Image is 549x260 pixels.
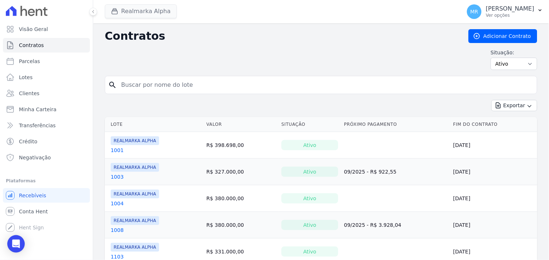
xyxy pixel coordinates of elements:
[3,70,90,85] a: Lotes
[491,49,537,56] label: Situação:
[344,169,396,175] a: 09/2025 - R$ 922,55
[281,193,338,203] div: Ativo
[3,54,90,69] a: Parcelas
[3,150,90,165] a: Negativação
[344,222,402,228] a: 09/2025 - R$ 3.928,04
[3,188,90,203] a: Recebíveis
[3,134,90,149] a: Crédito
[111,216,159,225] span: REALMARKA ALPHA
[450,117,537,132] th: Fim do Contrato
[281,167,338,177] div: Ativo
[204,132,279,159] td: R$ 398.698,00
[461,1,549,22] button: MR [PERSON_NAME] Ver opções
[19,154,51,161] span: Negativação
[19,74,33,81] span: Lotes
[281,220,338,230] div: Ativo
[19,122,56,129] span: Transferências
[204,185,279,212] td: R$ 380.000,00
[19,106,56,113] span: Minha Carteira
[3,102,90,117] a: Minha Carteira
[19,42,44,49] span: Contratos
[3,86,90,101] a: Clientes
[450,159,537,185] td: [DATE]
[3,38,90,53] a: Contratos
[19,138,37,145] span: Crédito
[341,117,450,132] th: Próximo Pagamento
[19,90,39,97] span: Clientes
[281,247,338,257] div: Ativo
[3,204,90,219] a: Conta Hent
[111,163,159,172] span: REALMARKA ALPHA
[111,243,159,252] span: REALMARKA ALPHA
[450,212,537,238] td: [DATE]
[105,117,204,132] th: Lote
[3,118,90,133] a: Transferências
[204,159,279,185] td: R$ 327.000,00
[279,117,341,132] th: Situação
[6,176,87,185] div: Plataformas
[281,140,338,150] div: Ativo
[111,147,124,154] a: 1001
[105,30,457,43] h2: Contratos
[7,235,25,253] div: Open Intercom Messenger
[486,5,534,12] p: [PERSON_NAME]
[470,9,478,14] span: MR
[19,192,46,199] span: Recebíveis
[19,58,40,65] span: Parcelas
[486,12,534,18] p: Ver opções
[105,4,177,18] button: Realmarka Alpha
[111,200,124,207] a: 1004
[111,136,159,145] span: REALMARKA ALPHA
[108,81,117,89] i: search
[450,185,537,212] td: [DATE]
[3,22,90,36] a: Visão Geral
[19,208,48,215] span: Conta Hent
[111,173,124,181] a: 1003
[111,226,124,234] a: 1008
[19,26,48,33] span: Visão Geral
[204,212,279,238] td: R$ 380.000,00
[450,132,537,159] td: [DATE]
[491,100,537,111] button: Exportar
[111,190,159,198] span: REALMARKA ALPHA
[117,78,534,92] input: Buscar por nome do lote
[469,29,537,43] a: Adicionar Contrato
[204,117,279,132] th: Valor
